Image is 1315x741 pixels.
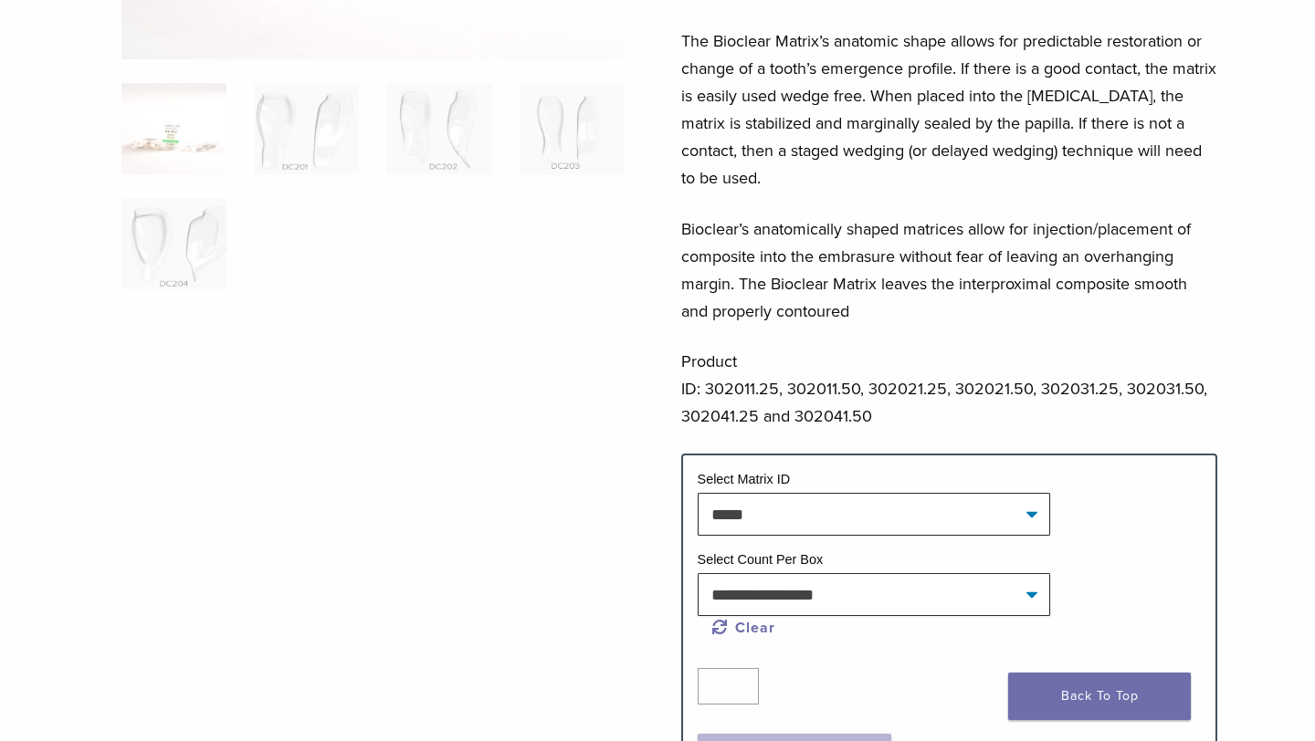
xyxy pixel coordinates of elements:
label: Select Matrix ID [698,472,791,486]
a: Clear [712,619,776,637]
p: Bioclear’s anatomically shaped matrices allow for injection/placement of composite into the embra... [681,215,1218,325]
p: Product ID: 302011.25, 302011.50, 302021.25, 302021.50, 302031.25, 302031.50, 302041.25 and 30204... [681,348,1218,430]
img: Original Anterior Matrix - DC Series - Image 2 [254,83,359,174]
p: The Bioclear Matrix’s anatomic shape allows for predictable restoration or change of a tooth’s em... [681,27,1218,192]
a: Back To Top [1008,673,1191,720]
label: Select Count Per Box [698,552,824,567]
img: Original Anterior Matrix - DC Series - Image 3 [386,83,491,174]
img: Anterior-Original-DC-Series-Matrices-324x324.jpg [121,83,226,174]
img: Original Anterior Matrix - DC Series - Image 5 [121,198,226,289]
img: Original Anterior Matrix - DC Series - Image 4 [520,83,625,174]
